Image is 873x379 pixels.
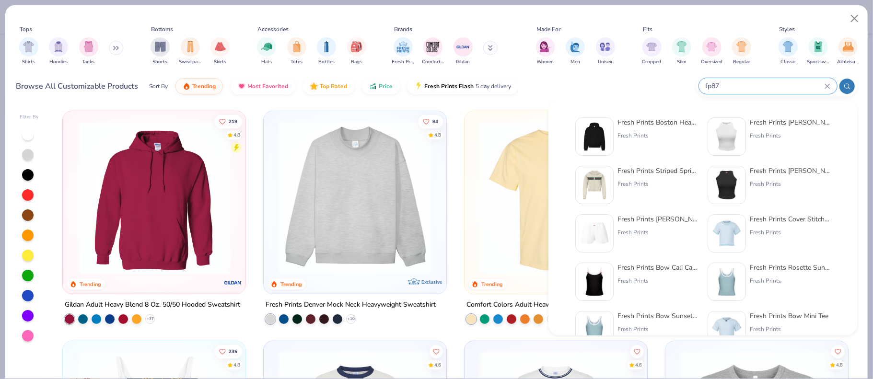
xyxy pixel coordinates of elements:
span: Unisex [598,58,613,66]
div: Fresh Prints [617,325,698,333]
div: 4.8 [434,131,441,138]
div: Styles [780,25,795,34]
div: Sort By [149,82,168,91]
span: 84 [432,119,438,124]
img: a1e7e847-e80f-41ac-9561-5c6576d65163 [712,170,742,200]
div: filter for Sweatpants [179,37,201,66]
button: Price [362,78,400,94]
div: filter for Classic [779,37,798,66]
div: Fresh Prints [617,228,698,237]
div: Fresh Prints [PERSON_NAME] Ribbed Tank Top [750,166,830,176]
span: Price [379,82,393,90]
img: 356bbad7-f2ea-4978-a20a-9a84567b25c6 [580,315,609,345]
img: a164e800-7022-4571-a324-30c76f641635 [236,121,399,275]
button: filter button [701,37,722,66]
button: filter button [536,37,555,66]
button: Like [429,345,442,358]
span: Top Rated [320,82,347,90]
img: Women Image [540,41,551,52]
div: filter for Unisex [596,37,615,66]
img: Shirts Image [23,41,34,52]
img: 476f1956-b6c5-4e44-98eb-4ec29e319878 [712,267,742,297]
span: + 37 [146,316,153,322]
img: Hoodies Image [53,41,64,52]
div: Fresh Prints [617,276,698,285]
img: 010e4e0b-6649-4c49-b957-3efec5ee3dae [580,170,609,200]
div: 4.6 [635,361,641,368]
img: 01756b78-01f6-4cc6-8d8a-3c30c1a0c8ac [72,121,236,275]
span: + 10 [347,316,354,322]
div: filter for Hats [257,37,276,66]
span: Cropped [642,58,662,66]
div: filter for Cropped [642,37,662,66]
img: Tanks Image [83,41,94,52]
div: filter for Oversized [701,37,722,66]
button: filter button [347,37,366,66]
div: Fresh Prints Denver Mock Neck Heavyweight Sweatshirt [266,299,436,311]
div: Fresh Prints Bow Mini Tee [750,311,828,321]
span: Most Favorited [247,82,288,90]
span: Hoodies [49,58,68,66]
button: filter button [422,37,444,66]
div: Browse All Customizable Products [16,80,139,92]
button: Fresh Prints Flash5 day delivery [407,78,518,94]
span: 235 [228,349,237,354]
div: Made For [536,25,560,34]
img: Skirts Image [215,41,226,52]
button: filter button [49,37,68,66]
img: Classic Image [783,41,794,52]
div: Tops [20,25,32,34]
div: filter for Skirts [210,37,230,66]
span: Tanks [82,58,95,66]
img: Gildan logo [223,273,243,292]
div: Fresh Prints [750,228,830,237]
img: Hats Image [261,41,272,52]
button: Close [846,10,864,28]
img: Oversized Image [706,41,717,52]
div: filter for Totes [287,37,306,66]
img: Slim Image [676,41,687,52]
div: Fresh Prints Rosette Sunset Blvd Ribbed Scoop Tank Top [750,263,830,273]
button: filter button [732,37,751,66]
button: filter button [642,37,662,66]
span: + 60 [548,316,555,322]
span: Shirts [22,58,35,66]
div: Filter By [20,114,39,121]
button: filter button [317,37,336,66]
img: 6b792ad1-0a92-4c6c-867d-0a513d180b94 [580,218,609,248]
button: Trending [175,78,223,94]
div: filter for Gildan [454,37,473,66]
div: Fresh Prints [PERSON_NAME] Tank Top [750,117,830,127]
div: filter for Tanks [79,37,98,66]
span: Fresh Prints [392,58,414,66]
img: 3e3b11ad-b1b5-4081-a59a-63780477980f [712,315,742,345]
div: Fresh Prints Striped Spring St [DEMOGRAPHIC_DATA] Zip Up Hoodie [617,166,698,176]
img: a90f7c54-8796-4cb2-9d6e-4e9644cfe0fe [437,121,600,275]
span: 219 [228,119,237,124]
img: trending.gif [183,82,190,90]
img: Men Image [570,41,581,52]
img: Totes Image [291,41,302,52]
img: f5d85501-0dbb-4ee4-b115-c08fa3845d83 [273,121,437,275]
span: Regular [733,58,750,66]
div: Fresh Prints [750,276,830,285]
div: filter for Hoodies [49,37,68,66]
span: Totes [291,58,303,66]
span: Exclusive [421,279,442,285]
button: Like [418,115,442,128]
img: 72ba704f-09a2-4d3f-9e57-147d586207a1 [712,122,742,151]
button: filter button [19,37,38,66]
div: filter for Shorts [151,37,170,66]
button: filter button [257,37,276,66]
span: Comfort Colors [422,58,444,66]
div: Fresh Prints [750,180,830,188]
div: Fits [643,25,652,34]
div: 4.6 [434,361,441,368]
img: Unisex Image [600,41,611,52]
img: Shorts Image [155,41,166,52]
button: filter button [287,37,306,66]
span: Sweatpants [179,58,201,66]
img: Athleisure Image [843,41,854,52]
div: Fresh Prints [617,180,698,188]
img: Comfort Colors Image [426,40,440,54]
